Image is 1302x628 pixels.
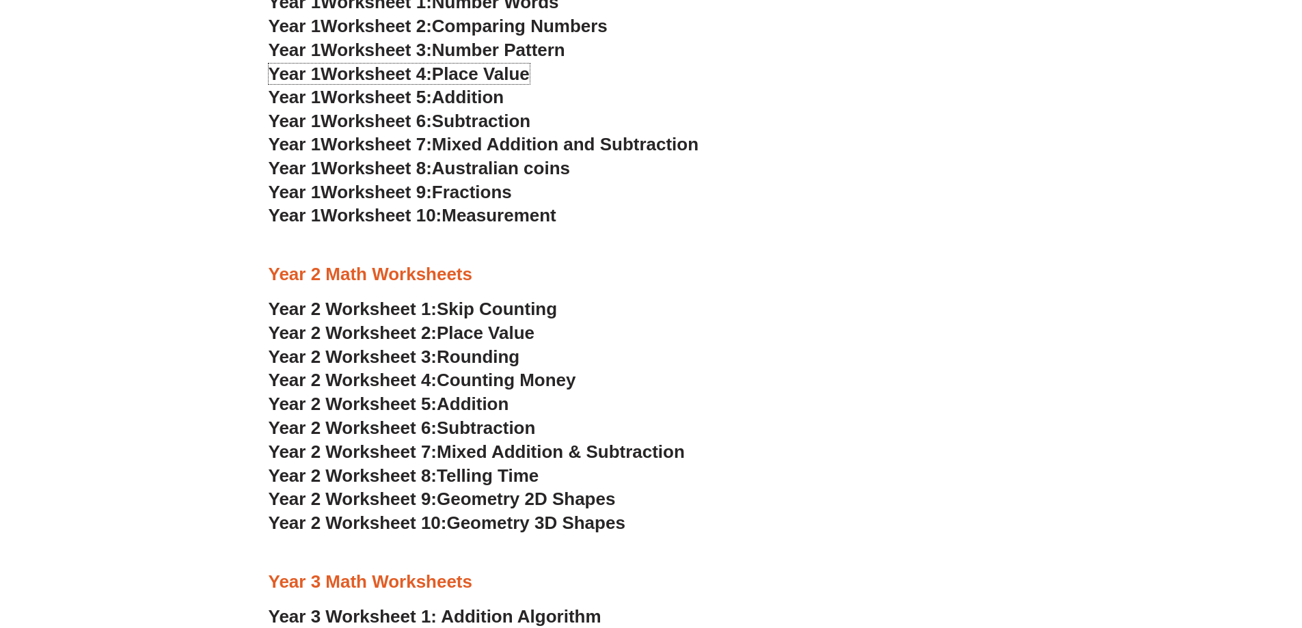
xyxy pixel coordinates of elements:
[321,111,432,131] span: Worksheet 6:
[269,606,601,627] a: Year 3 Worksheet 1: Addition Algorithm
[269,323,535,343] a: Year 2 Worksheet 2:Place Value
[321,158,432,178] span: Worksheet 8:
[321,64,432,84] span: Worksheet 4:
[269,418,437,438] span: Year 2 Worksheet 6:
[269,182,512,202] a: Year 1Worksheet 9:Fractions
[321,205,442,226] span: Worksheet 10:
[269,465,437,486] span: Year 2 Worksheet 8:
[269,513,625,533] a: Year 2 Worksheet 10:Geometry 3D Shapes
[269,465,539,486] a: Year 2 Worksheet 8:Telling Time
[437,394,508,414] span: Addition
[321,16,432,36] span: Worksheet 2:
[437,489,615,509] span: Geometry 2D Shapes
[269,370,437,390] span: Year 2 Worksheet 4:
[269,87,504,107] a: Year 1Worksheet 5:Addition
[269,489,616,509] a: Year 2 Worksheet 9:Geometry 2D Shapes
[1074,474,1302,628] iframe: Chat Widget
[269,346,437,367] span: Year 2 Worksheet 3:
[269,40,565,60] a: Year 1Worksheet 3:Number Pattern
[269,16,608,36] a: Year 1Worksheet 2:Comparing Numbers
[269,346,520,367] a: Year 2 Worksheet 3:Rounding
[437,370,576,390] span: Counting Money
[432,111,530,131] span: Subtraction
[269,299,558,319] a: Year 2 Worksheet 1:Skip Counting
[269,394,509,414] a: Year 2 Worksheet 5:Addition
[269,158,570,178] a: Year 1Worksheet 8:Australian coins
[269,134,699,154] a: Year 1Worksheet 7:Mixed Addition and Subtraction
[269,418,536,438] a: Year 2 Worksheet 6:Subtraction
[269,64,530,84] a: Year 1Worksheet 4:Place Value
[432,87,504,107] span: Addition
[269,571,1034,594] h3: Year 3 Math Worksheets
[269,205,556,226] a: Year 1Worksheet 10:Measurement
[269,394,437,414] span: Year 2 Worksheet 5:
[437,418,535,438] span: Subtraction
[321,134,432,154] span: Worksheet 7:
[432,134,699,154] span: Mixed Addition and Subtraction
[437,323,534,343] span: Place Value
[432,16,608,36] span: Comparing Numbers
[269,263,1034,286] h3: Year 2 Math Worksheets
[269,489,437,509] span: Year 2 Worksheet 9:
[321,87,432,107] span: Worksheet 5:
[269,323,437,343] span: Year 2 Worksheet 2:
[432,40,565,60] span: Number Pattern
[269,299,437,319] span: Year 2 Worksheet 1:
[437,465,539,486] span: Telling Time
[269,513,447,533] span: Year 2 Worksheet 10:
[432,64,530,84] span: Place Value
[432,182,512,202] span: Fractions
[437,441,685,462] span: Mixed Addition & Subtraction
[321,182,432,202] span: Worksheet 9:
[437,299,557,319] span: Skip Counting
[442,205,556,226] span: Measurement
[269,441,437,462] span: Year 2 Worksheet 7:
[269,441,685,462] a: Year 2 Worksheet 7:Mixed Addition & Subtraction
[432,158,570,178] span: Australian coins
[321,40,432,60] span: Worksheet 3:
[269,111,531,131] a: Year 1Worksheet 6:Subtraction
[437,346,519,367] span: Rounding
[446,513,625,533] span: Geometry 3D Shapes
[269,370,576,390] a: Year 2 Worksheet 4:Counting Money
